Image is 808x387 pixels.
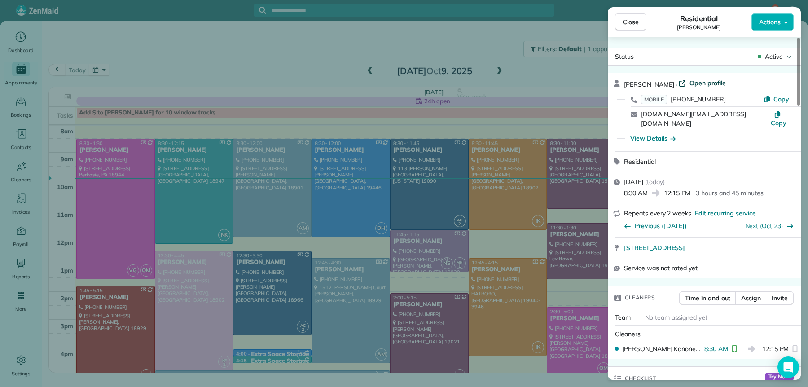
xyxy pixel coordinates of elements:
[773,95,789,103] span: Copy
[679,291,736,305] button: Time in and out
[745,221,794,230] button: Next (Oct 23)
[671,95,726,103] span: [PHONE_NUMBER]
[624,243,685,252] span: [STREET_ADDRESS]
[771,119,786,127] span: Copy
[625,374,656,383] span: Checklist
[762,344,789,353] span: 12:15 PM
[624,80,674,88] span: [PERSON_NAME]
[624,264,698,273] span: Service was not rated yet
[772,294,788,303] span: Invite
[741,294,761,303] span: Assign
[695,209,756,218] span: Edit recurring service
[641,110,746,128] a: [DOMAIN_NAME][EMAIL_ADDRESS][DOMAIN_NAME]
[645,178,665,186] span: ( today )
[615,13,646,31] button: Close
[766,291,794,305] button: Invite
[623,18,639,26] span: Close
[624,243,795,252] a: [STREET_ADDRESS]
[615,53,634,61] span: Status
[765,373,794,382] span: Try Now
[630,134,676,143] button: View Details
[624,178,643,186] span: [DATE]
[624,209,691,217] span: Repeats every 2 weeks
[664,189,691,198] span: 12:15 PM
[689,79,726,88] span: Open profile
[765,52,783,61] span: Active
[624,158,656,166] span: Residential
[759,18,781,26] span: Actions
[704,344,728,353] span: 8:30 AM
[679,79,726,88] a: Open profile
[645,313,707,321] span: No team assigned yet
[764,95,789,104] button: Copy
[685,294,730,303] span: Time in and out
[674,81,679,88] span: ·
[777,356,799,378] div: Open Intercom Messenger
[622,344,701,353] span: [PERSON_NAME] Kononenko
[680,13,718,24] span: Residential
[735,291,767,305] button: Assign
[677,24,721,31] span: [PERSON_NAME]
[635,221,687,230] span: Previous ([DATE])
[625,293,655,302] span: Cleaners
[696,189,763,198] p: 3 hours and 45 minutes
[615,313,631,321] span: Team
[624,189,648,198] span: 8:30 AM
[745,222,783,230] a: Next (Oct 23)
[615,330,641,338] span: Cleaners
[624,221,687,230] button: Previous ([DATE])
[641,95,667,104] span: MOBILE
[768,110,789,128] button: Copy
[641,95,726,104] a: MOBILE[PHONE_NUMBER]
